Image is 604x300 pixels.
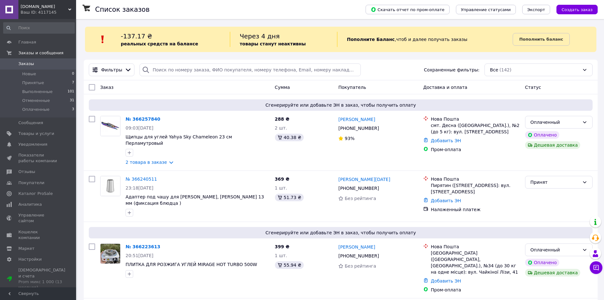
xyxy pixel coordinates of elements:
img: :exclamation: [98,35,107,44]
span: Через 4 дня [240,32,280,40]
a: Пополнить баланс [513,33,570,46]
div: Нова Пошта [431,243,520,250]
span: Статус [525,85,541,90]
div: Ваш ID: 4117145 [21,10,76,15]
div: Оплачено [525,131,559,139]
h1: Список заказов [95,6,150,13]
span: Каталог ProSale [18,191,53,197]
span: Заказ [100,85,114,90]
span: Отмененные [22,98,50,103]
span: Аналитика [18,202,42,207]
input: Поиск [3,22,75,34]
span: [DEMOGRAPHIC_DATA] и счета [18,267,65,290]
span: 288 ₴ [275,117,289,122]
span: Без рейтинга [345,196,376,201]
a: № 366223613 [126,244,160,249]
span: 101 [68,89,74,95]
div: , чтоб и далее получать заказы [337,32,512,47]
span: Кошелек компании [18,229,59,241]
div: Нова Пошта [431,116,520,122]
span: Все [490,67,498,73]
div: [PHONE_NUMBER] [337,251,380,260]
a: № 366257840 [126,117,160,122]
span: MirageHookah.shop [21,4,68,10]
button: Управление статусами [456,5,516,14]
span: 7 [72,80,74,86]
span: Выполненные [22,89,53,95]
span: Покупатели [18,180,44,186]
div: Нова Пошта [431,176,520,182]
span: Сумма [275,85,290,90]
span: Оплаченные [22,107,49,112]
span: 3 [72,107,74,112]
span: 31 [70,98,74,103]
a: Добавить ЭН [431,138,461,143]
b: реальных средств на балансе [121,41,198,46]
span: Принятые [22,80,44,86]
a: ПЛИТКА ДЛЯ РОЗЖИГА УГЛЕЙ MIRAGE HOT TURBO 500W [126,262,257,267]
div: [PHONE_NUMBER] [337,124,380,133]
span: 93% [345,136,354,141]
button: Экспорт [522,5,550,14]
span: Покупатель [338,85,366,90]
span: Отзывы [18,169,35,175]
a: [PERSON_NAME] [338,244,375,250]
span: Доставка и оплата [423,85,467,90]
span: Показатели работы компании [18,152,59,164]
span: Заказы [18,61,34,67]
input: Поиск по номеру заказа, ФИО покупателя, номеру телефона, Email, номеру накладной [140,63,360,76]
a: Фото товару [100,243,120,264]
span: Новые [22,71,36,77]
a: [PERSON_NAME] [338,116,375,123]
div: Prom микс 1 000 (13 месяцев) [18,279,65,290]
span: Уведомления [18,142,47,147]
div: 51.73 ₴ [275,194,304,201]
div: смт. Десна ([GEOGRAPHIC_DATA].), №2 (до 5 кг): вул. [STREET_ADDRESS] [431,122,520,135]
div: Оплаченный [530,119,580,126]
div: Наложенный платеж [431,206,520,213]
span: 20:51[DATE] [126,253,153,258]
span: Настройки [18,257,42,262]
span: Фильтры [101,67,122,73]
b: товары станут неактивны [240,41,306,46]
span: Управление статусами [461,7,511,12]
span: Маркет [18,246,35,251]
div: 55.94 ₴ [275,261,304,269]
span: Сгенерируйте или добавьте ЭН в заказ, чтобы получить оплату [91,230,590,236]
div: Оплачено [525,259,559,266]
div: Пирятин ([STREET_ADDRESS]: вул. [STREET_ADDRESS] [431,182,520,195]
b: Пополните Баланс [347,37,395,42]
div: Пром-оплата [431,146,520,153]
button: Чат с покупателем [590,261,602,274]
span: 369 ₴ [275,177,289,182]
div: Пром-оплата [431,287,520,293]
button: Скачать отчет по пром-оплате [366,5,450,14]
div: [GEOGRAPHIC_DATA] ([GEOGRAPHIC_DATA], [GEOGRAPHIC_DATA].), №34 (до 30 кг на одне місце): вул. Чай... [431,250,520,275]
img: Фото товару [101,116,120,136]
span: Без рейтинга [345,263,376,269]
span: (142) [499,67,511,72]
a: [PERSON_NAME][DATE] [338,176,390,183]
span: Экспорт [527,7,545,12]
a: № 366240511 [126,177,157,182]
span: Управление сайтом [18,212,59,224]
span: 0 [72,71,74,77]
span: -137.17 ₴ [121,32,152,40]
span: Главная [18,39,36,45]
div: Дешевая доставка [525,141,581,149]
a: Добавить ЭН [431,278,461,283]
span: 09:03[DATE] [126,125,153,130]
span: Товары и услуги [18,131,54,137]
button: Создать заказ [556,5,598,14]
span: 399 ₴ [275,244,289,249]
span: Заказы и сообщения [18,50,63,56]
a: Щипцы для углей Yahya Sky Chameleon 23 см Перламутровый [126,134,232,146]
a: Добавить ЭН [431,198,461,203]
span: 2 шт. [275,125,287,130]
a: Адаптер под чашу для [PERSON_NAME], [PERSON_NAME] 13 мм (фиксация блюдца ) [126,194,264,206]
span: Сохраненные фильтры: [424,67,479,73]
